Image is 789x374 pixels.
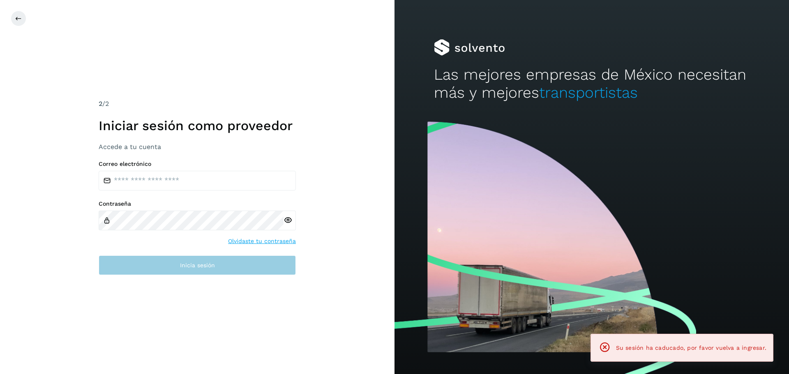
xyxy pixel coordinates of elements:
a: Olvidaste tu contraseña [228,237,296,246]
h2: Las mejores empresas de México necesitan más y mejores [434,66,750,102]
label: Contraseña [99,200,296,207]
span: Inicia sesión [180,262,215,268]
span: 2 [99,100,102,108]
h1: Iniciar sesión como proveedor [99,118,296,133]
span: transportistas [539,84,638,101]
span: Su sesión ha caducado, por favor vuelva a ingresar. [616,344,766,351]
button: Inicia sesión [99,255,296,275]
div: /2 [99,99,296,109]
label: Correo electrónico [99,161,296,167]
h3: Accede a tu cuenta [99,143,296,151]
